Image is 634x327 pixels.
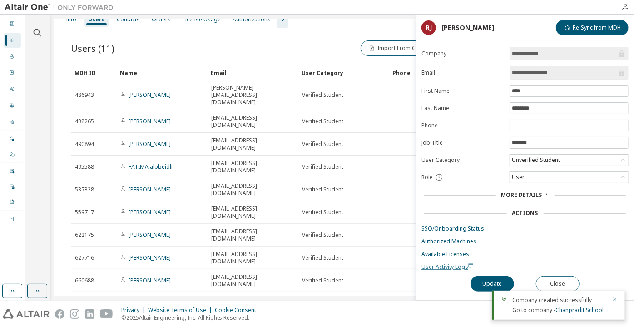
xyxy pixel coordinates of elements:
a: [PERSON_NAME] [129,277,171,284]
a: Authorized Machines [421,238,629,245]
div: Cookie Consent [215,307,262,314]
span: Verified Student [302,231,343,239]
span: Users (11) [71,42,114,55]
a: [PERSON_NAME] [129,140,171,148]
a: [PERSON_NAME] [129,91,171,99]
span: User Activity Logs [421,263,474,271]
div: User [510,172,628,183]
div: Units Usage BI [4,212,21,226]
div: Company Profile [4,115,21,130]
span: Verified Student [302,209,343,216]
div: Name [120,65,203,80]
span: Verified Student [302,277,343,284]
span: Role [421,174,433,181]
div: Authorizations [233,16,271,23]
a: [PERSON_NAME] [129,186,171,193]
div: User Category [302,65,385,80]
label: Phone [421,122,504,129]
span: [EMAIL_ADDRESS][DOMAIN_NAME] [211,137,294,151]
label: Last Name [421,105,504,112]
span: 622175 [75,231,94,239]
label: Company [421,50,504,57]
span: [EMAIL_ADDRESS][DOMAIN_NAME] [211,273,294,288]
img: youtube.svg [100,309,113,319]
span: [EMAIL_ADDRESS][DOMAIN_NAME] [211,114,294,129]
label: Email [421,69,504,76]
label: Job Title [421,139,504,146]
span: 490894 [75,141,94,148]
button: Update [471,276,514,292]
div: MDH ID [74,65,113,80]
a: Chanpradit School [555,306,604,314]
a: FATIMA alobeidli [129,163,173,171]
button: Import From CSV [361,40,430,56]
img: altair_logo.svg [3,309,50,319]
label: User Category [421,156,504,164]
span: 627716 [75,254,94,262]
div: Phone [392,65,464,80]
span: 537328 [75,186,94,193]
div: User [510,172,526,182]
div: Company created successfully [512,296,607,304]
span: [PERSON_NAME][EMAIL_ADDRESS][DOMAIN_NAME] [211,84,294,106]
div: RJ [421,20,436,35]
img: instagram.svg [70,309,79,319]
div: Website Terms of Use [148,307,215,314]
div: On Prem [4,147,21,162]
span: 559717 [75,209,94,216]
span: Verified Student [302,254,343,262]
button: Close [536,276,580,292]
span: [EMAIL_ADDRESS][DOMAIN_NAME] [211,205,294,220]
span: Verified Student [302,186,343,193]
div: Orders [4,66,21,80]
a: [PERSON_NAME] [129,231,171,239]
span: [EMAIL_ADDRESS][DOMAIN_NAME] [211,160,294,174]
span: [EMAIL_ADDRESS][DOMAIN_NAME] [211,228,294,242]
div: Orders [152,16,171,23]
p: © 2025 Altair Engineering, Inc. All Rights Reserved. [121,314,262,322]
div: Product Downloads [4,195,21,210]
button: Re-Sync from MDH [556,20,629,35]
span: Go to company - [512,306,604,314]
span: 488265 [75,118,94,125]
span: More Details [501,191,542,199]
div: [PERSON_NAME] [441,24,494,31]
div: Users [88,16,105,23]
div: SKUs [4,82,21,97]
a: [PERSON_NAME] [129,254,171,262]
div: User Profile [4,99,21,113]
div: Unverified Student [510,155,561,165]
div: Managed [4,132,21,146]
img: Altair One [5,3,118,12]
div: Company Events [4,180,21,194]
div: Email [211,65,294,80]
a: [PERSON_NAME] [129,208,171,216]
div: License Usage [183,16,221,23]
span: Verified Student [302,91,343,99]
span: Verified Student [302,163,343,171]
div: Dashboard [4,17,21,31]
div: Contacts [117,16,140,23]
a: Available Licenses [421,251,629,258]
span: [EMAIL_ADDRESS][DOMAIN_NAME] [211,182,294,197]
span: 486943 [75,91,94,99]
div: Actions [512,210,538,217]
span: 495588 [75,163,94,171]
div: Info [66,16,76,23]
span: Verified Student [302,118,343,125]
a: SSO/Onboarding Status [421,225,629,232]
div: Companies [4,33,21,48]
img: linkedin.svg [85,309,94,319]
div: Privacy [121,307,148,314]
span: [EMAIL_ADDRESS][DOMAIN_NAME] [211,251,294,265]
div: Users [4,50,21,64]
span: 660688 [75,277,94,284]
label: First Name [421,87,504,95]
span: Verified Student [302,141,343,148]
div: User Events [4,164,21,179]
a: [PERSON_NAME] [129,117,171,125]
img: facebook.svg [55,309,64,319]
div: Unverified Student [510,155,628,166]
